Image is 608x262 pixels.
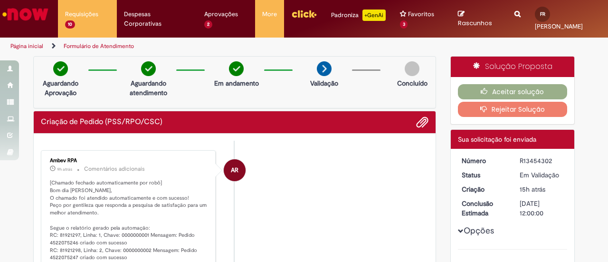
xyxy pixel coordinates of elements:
div: 27/08/2025 20:07:30 [520,184,564,194]
div: Solução Proposta [451,57,575,77]
dt: Status [455,170,513,180]
button: Aceitar solução [458,84,568,99]
button: Rejeitar Solução [458,102,568,117]
dt: Conclusão Estimada [455,199,513,218]
button: Adicionar anexos [416,116,428,128]
dt: Criação [455,184,513,194]
p: +GenAi [362,10,386,21]
a: Rascunhos [458,10,500,28]
p: Aguardando Aprovação [38,78,84,97]
p: Aguardando atendimento [125,78,171,97]
span: Sua solicitação foi enviada [458,135,536,144]
ul: Trilhas de página [7,38,398,55]
img: click_logo_yellow_360x200.png [291,7,317,21]
dt: Número [455,156,513,165]
span: 2 [204,20,212,29]
a: Página inicial [10,42,43,50]
div: Em Validação [520,170,564,180]
span: More [262,10,277,19]
span: FR [540,11,545,17]
p: Em andamento [214,78,259,88]
div: Ambev RPA [224,159,246,181]
span: AR [231,159,238,182]
img: check-circle-green.png [53,61,68,76]
a: Formulário de Atendimento [64,42,134,50]
p: Validação [310,78,338,88]
span: [PERSON_NAME] [535,22,583,30]
img: img-circle-grey.png [405,61,419,76]
h2: Criação de Pedido (PSS/RPO/CSC) Histórico de tíquete [41,118,162,126]
p: Concluído [397,78,427,88]
img: check-circle-green.png [141,61,156,76]
span: Despesas Corporativas [124,10,190,29]
time: 27/08/2025 20:07:30 [520,185,545,194]
span: 3 [400,20,408,29]
small: Comentários adicionais [84,165,145,173]
span: Aprovações [204,10,238,19]
span: 10 [65,20,75,29]
img: ServiceNow [1,5,50,24]
span: Favoritos [408,10,434,19]
div: Padroniza [331,10,386,21]
div: [DATE] 12:00:00 [520,199,564,218]
time: 28/08/2025 01:32:22 [57,166,72,172]
img: arrow-next.png [317,61,332,76]
img: check-circle-green.png [229,61,244,76]
span: 9h atrás [57,166,72,172]
span: Requisições [65,10,98,19]
span: 15h atrás [520,185,545,194]
div: Ambev RPA [50,158,208,164]
span: Rascunhos [458,19,492,28]
div: R13454302 [520,156,564,165]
